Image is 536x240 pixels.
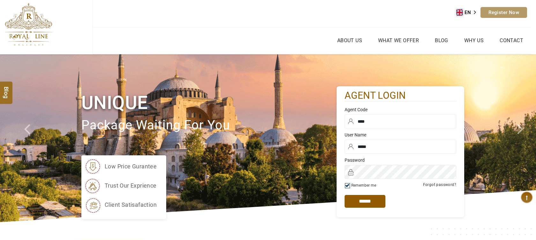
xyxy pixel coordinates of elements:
[480,7,527,18] a: Register Now
[456,8,480,17] aside: Language selected: English
[16,54,43,222] a: Check next prev
[345,106,456,113] label: Agent Code
[509,54,536,222] a: Check next image
[498,36,525,45] a: Contact
[85,197,157,213] li: client satisafaction
[85,159,157,174] li: low price gurantee
[463,36,485,45] a: Why Us
[2,86,11,92] span: Blog
[433,36,450,45] a: Blog
[336,36,364,45] a: About Us
[345,157,456,163] label: Password
[456,8,480,17] a: EN
[345,89,456,102] h2: agent login
[345,132,456,138] label: User Name
[351,183,376,188] label: Remember me
[5,3,52,46] img: The Royal Line Holidays
[85,178,157,194] li: trust our exprience
[423,182,456,187] a: Forgot password?
[456,8,480,17] div: Language
[81,115,337,136] p: package waiting for you
[81,91,337,115] h1: Unique
[376,36,421,45] a: What we Offer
